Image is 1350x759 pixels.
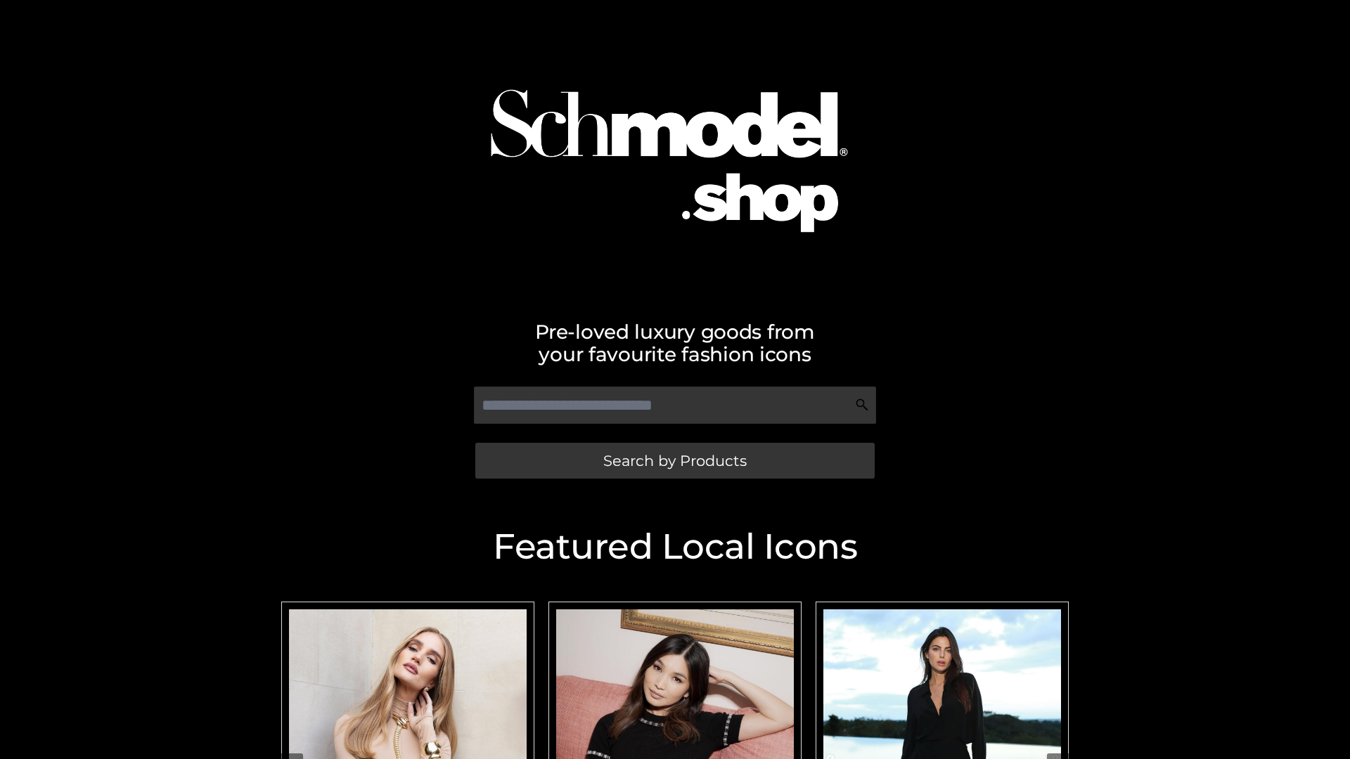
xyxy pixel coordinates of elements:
img: Search Icon [855,398,869,412]
h2: Featured Local Icons​ [274,529,1076,564]
a: Search by Products [475,443,875,479]
h2: Pre-loved luxury goods from your favourite fashion icons [274,320,1076,365]
span: Search by Products [603,453,747,468]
